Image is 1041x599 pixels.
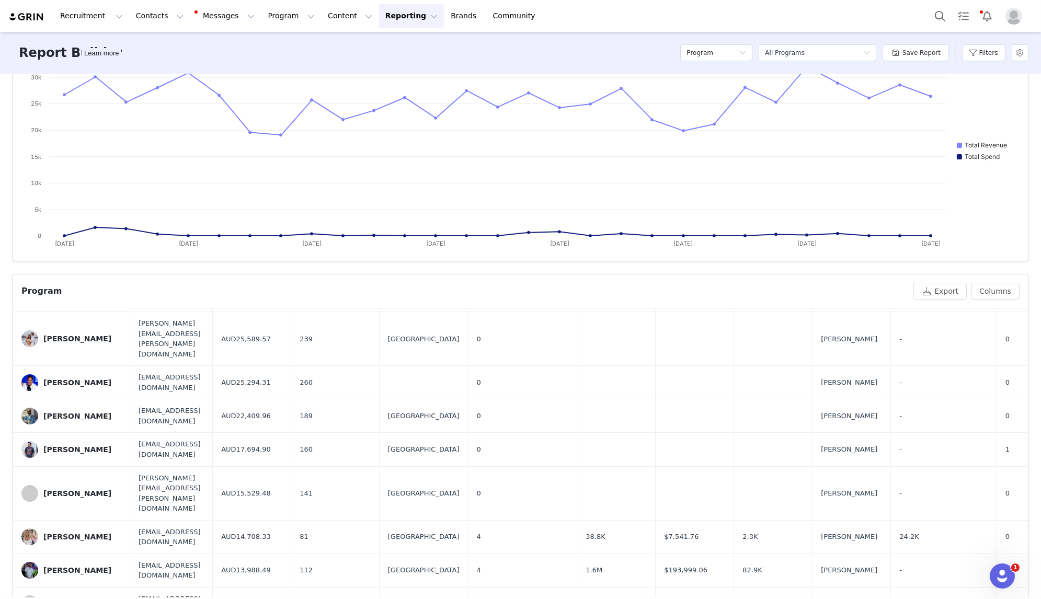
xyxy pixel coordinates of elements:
[899,444,988,455] div: -
[43,335,111,343] div: [PERSON_NAME]
[21,408,122,424] a: [PERSON_NAME]
[477,334,481,344] span: 0
[139,372,204,393] span: [EMAIL_ADDRESS][DOMAIN_NAME]
[35,206,41,213] text: 5k
[929,4,952,28] button: Search
[1011,563,1020,572] span: 1
[43,533,111,541] div: [PERSON_NAME]
[664,565,707,575] span: $193,999.06
[21,374,38,391] img: 5e76d277-e733-4f8c-bb43-19d5f3ade946--s.jpg
[221,411,271,421] span: AUD22,409.96
[300,488,313,499] span: 141
[139,560,204,581] span: [EMAIL_ADDRESS][DOMAIN_NAME]
[921,240,941,247] text: [DATE]
[976,4,999,28] button: Notifications
[139,439,204,459] span: [EMAIL_ADDRESS][DOMAIN_NAME]
[19,43,122,62] h3: Report Builder
[379,4,444,28] button: Reporting
[952,4,975,28] a: Tasks
[261,4,321,28] button: Program
[1005,411,1010,421] span: 0
[477,444,481,455] span: 0
[139,406,204,426] span: [EMAIL_ADDRESS][DOMAIN_NAME]
[190,4,261,28] button: Messages
[43,378,111,387] div: [PERSON_NAME]
[21,441,38,458] img: ca4d7c1f-bdcf-485f-b363-b463d177d255.jpg
[139,527,204,547] span: [EMAIL_ADDRESS][DOMAIN_NAME]
[965,141,1007,149] text: Total Revenue
[899,488,988,499] div: -
[821,334,877,344] span: [PERSON_NAME]
[31,100,41,107] text: 25k
[31,126,41,134] text: 20k
[21,408,38,424] img: 229657d4-7722-41f5-959d-a7967a954d23.jpg
[899,532,988,542] div: 24.2K
[21,528,38,545] img: 77b3dfe3-7f32-40e0-9fa6-208bd10a19dd.jpg
[477,411,481,421] span: 0
[302,240,322,247] text: [DATE]
[477,377,481,388] span: 0
[999,8,1033,25] button: Profile
[821,444,877,455] span: [PERSON_NAME]
[1005,8,1022,25] img: placeholder-profile.jpg
[300,377,313,388] span: 260
[55,240,74,247] text: [DATE]
[477,565,481,575] span: 4
[821,565,877,575] span: [PERSON_NAME]
[388,565,460,575] span: [GEOGRAPHIC_DATA]
[821,532,877,542] span: [PERSON_NAME]
[43,445,111,454] div: [PERSON_NAME]
[21,562,38,579] img: cd201ec2-37ea-4219-a1ab-f36a92627d9c.jpg
[300,411,313,421] span: 189
[586,565,602,575] span: 1.6M
[797,240,817,247] text: [DATE]
[426,240,445,247] text: [DATE]
[444,4,486,28] a: Brands
[38,232,41,239] text: 0
[139,318,204,359] span: [PERSON_NAME][EMAIL_ADDRESS][PERSON_NAME][DOMAIN_NAME]
[388,334,460,344] span: [GEOGRAPHIC_DATA]
[82,48,121,59] div: Tooltip anchor
[664,532,699,542] span: $7,541.76
[300,532,308,542] span: 81
[899,334,988,344] div: -
[388,411,460,421] span: [GEOGRAPHIC_DATA]
[21,374,122,391] a: [PERSON_NAME]
[821,488,877,499] span: [PERSON_NAME]
[962,44,1005,61] button: Filters
[8,12,45,22] img: grin logo
[487,4,546,28] a: Community
[300,565,313,575] span: 112
[687,45,713,61] h5: Program
[990,563,1015,589] iframe: Intercom live chat
[221,532,271,542] span: AUD14,708.33
[130,4,190,28] button: Contacts
[1005,444,1010,455] span: 1
[179,240,198,247] text: [DATE]
[864,50,870,57] i: icon: down
[31,179,41,187] text: 10k
[477,532,481,542] span: 4
[740,50,746,57] i: icon: down
[300,334,313,344] span: 239
[477,488,481,499] span: 0
[221,444,271,455] span: AUD17,694.90
[139,473,204,514] span: [PERSON_NAME][EMAIL_ADDRESS][PERSON_NAME][DOMAIN_NAME]
[1005,532,1010,542] span: 0
[31,153,41,160] text: 15k
[742,532,758,542] span: 2.3K
[913,283,967,299] button: Export
[899,565,988,575] div: -
[550,240,569,247] text: [DATE]
[221,377,271,388] span: AUD25,294.31
[821,411,877,421] span: [PERSON_NAME]
[1005,488,1010,499] span: 0
[674,240,693,247] text: [DATE]
[899,411,988,421] div: -
[21,562,122,579] a: [PERSON_NAME]
[221,488,271,499] span: AUD15,529.48
[1005,377,1010,388] span: 0
[388,532,460,542] span: [GEOGRAPHIC_DATA]
[21,330,38,347] img: 750f167a-2d2b-42ee-a440-6e48ad8f3fa9.jpg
